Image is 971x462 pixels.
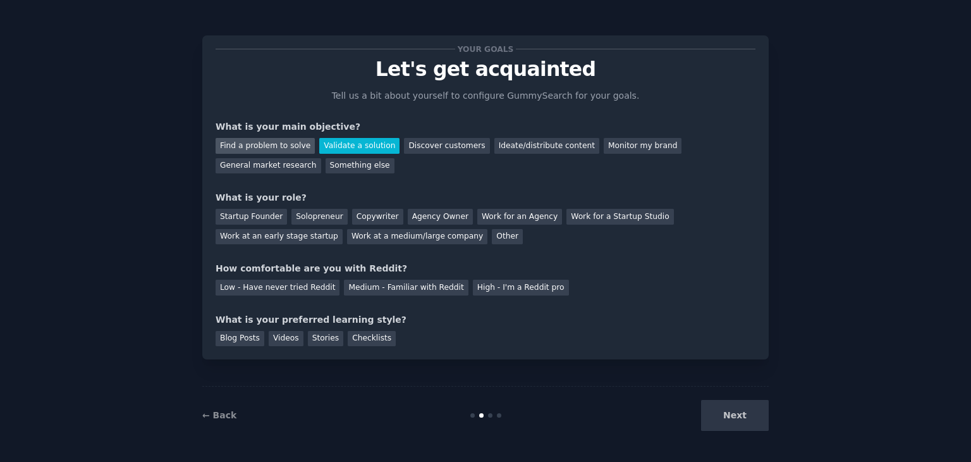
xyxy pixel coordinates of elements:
[269,331,303,347] div: Videos
[291,209,347,225] div: Solopreneur
[202,410,236,420] a: ← Back
[408,209,473,225] div: Agency Owner
[352,209,403,225] div: Copywriter
[319,138,400,154] div: Validate a solution
[473,280,569,296] div: High - I'm a Reddit pro
[216,138,315,154] div: Find a problem to solve
[216,209,287,225] div: Startup Founder
[604,138,681,154] div: Monitor my brand
[492,229,523,245] div: Other
[216,191,755,204] div: What is your role?
[404,138,489,154] div: Discover customers
[347,229,487,245] div: Work at a medium/large company
[308,331,343,347] div: Stories
[216,229,343,245] div: Work at an early stage startup
[326,158,394,174] div: Something else
[477,209,562,225] div: Work for an Agency
[216,280,339,296] div: Low - Have never tried Reddit
[455,42,516,56] span: Your goals
[566,209,673,225] div: Work for a Startup Studio
[216,120,755,134] div: What is your main objective?
[216,331,264,347] div: Blog Posts
[216,313,755,327] div: What is your preferred learning style?
[326,89,645,103] p: Tell us a bit about yourself to configure GummySearch for your goals.
[494,138,599,154] div: Ideate/distribute content
[216,262,755,275] div: How comfortable are you with Reddit?
[348,331,396,347] div: Checklists
[344,280,468,296] div: Medium - Familiar with Reddit
[216,58,755,80] p: Let's get acquainted
[216,158,321,174] div: General market research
